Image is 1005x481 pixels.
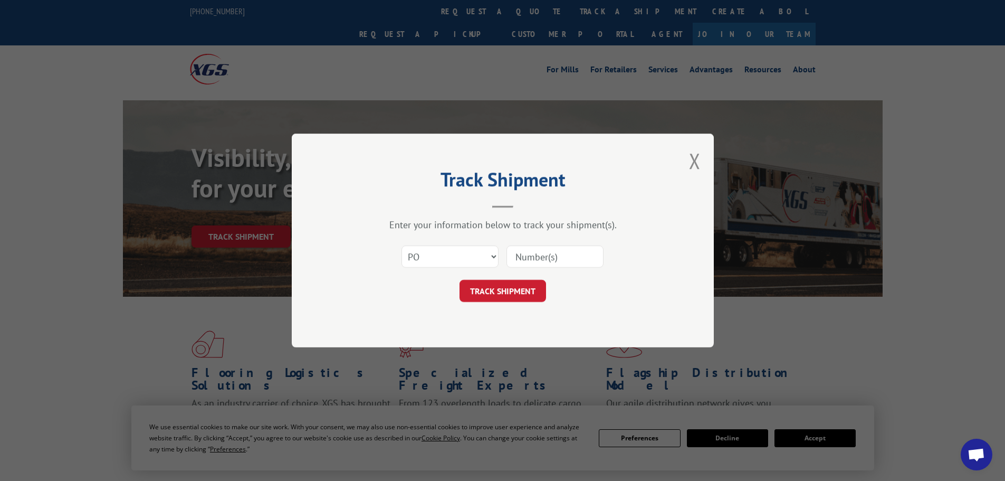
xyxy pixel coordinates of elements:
button: Close modal [689,147,701,175]
h2: Track Shipment [344,172,661,192]
input: Number(s) [506,246,604,268]
div: Enter your information below to track your shipment(s). [344,219,661,231]
button: TRACK SHIPMENT [460,280,546,302]
a: Open chat [961,439,992,470]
